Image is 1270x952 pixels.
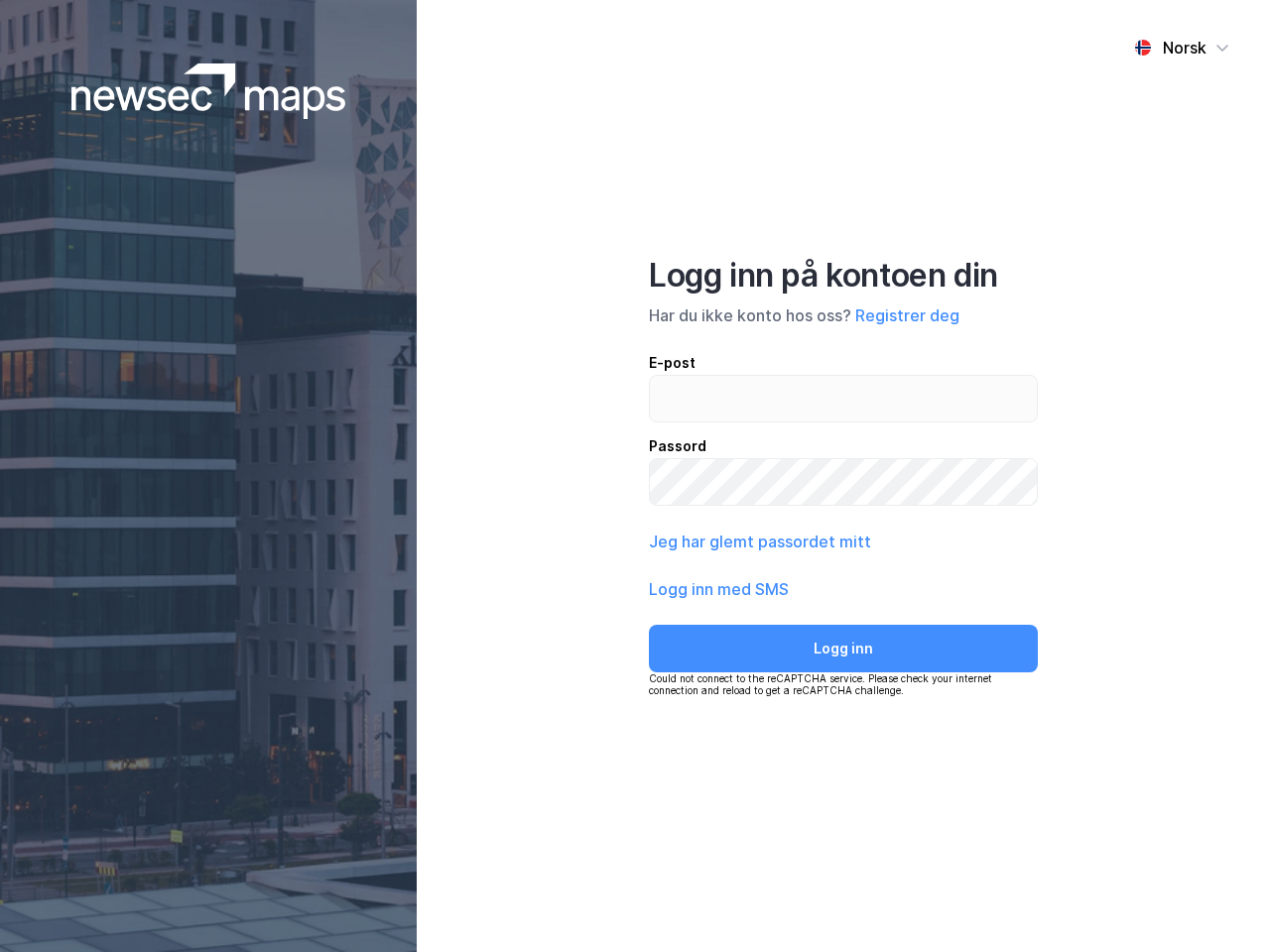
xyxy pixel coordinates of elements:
div: E-post [649,351,1038,375]
div: Norsk [1163,36,1206,59]
div: Logg inn på kontoen din [649,256,1038,296]
button: Registrer deg [855,303,959,327]
button: Jeg har glemt passordet mitt [649,530,871,553]
button: Logg inn [649,625,1038,672]
iframe: Chat Widget [1171,857,1270,952]
div: Passord [649,434,1038,458]
button: Logg inn med SMS [649,577,789,601]
div: Could not connect to the reCAPTCHA service. Please check your internet connection and reload to g... [649,672,1038,696]
img: logoWhite.bf58a803f64e89776f2b079ca2356427.svg [71,63,346,119]
div: Har du ikke konto hos oss? [649,303,1038,327]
